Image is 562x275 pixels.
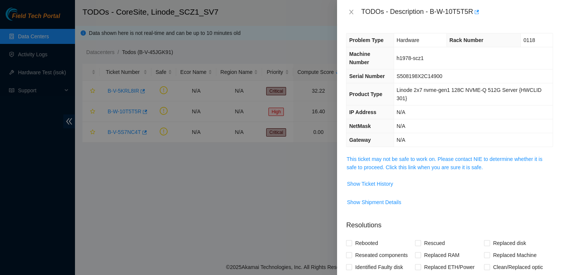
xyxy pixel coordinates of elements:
[347,198,401,206] span: Show Shipment Details
[349,137,371,143] span: Gateway
[421,249,462,261] span: Replaced RAM
[397,87,542,101] span: Linode 2x7 nvme-gen1 128C NVME-Q 512G Server {HWCLID 301}
[397,123,405,129] span: N/A
[421,237,448,249] span: Rescued
[397,109,405,115] span: N/A
[349,37,384,43] span: Problem Type
[397,73,442,79] span: S508198X2C14900
[349,91,382,97] span: Product Type
[352,261,406,273] span: Identified Faulty disk
[490,249,540,261] span: Replaced Machine
[349,109,376,115] span: IP Address
[397,37,420,43] span: Hardware
[346,156,542,170] a: This ticket may not be safe to work on. Please contact NIE to determine whether it is safe to pro...
[349,123,371,129] span: NetMask
[361,6,553,18] div: TODOs - Description - B-W-10T5T5R
[349,51,370,65] span: Machine Number
[346,214,553,230] p: Resolutions
[347,180,393,188] span: Show Ticket History
[346,9,357,16] button: Close
[349,73,385,79] span: Serial Number
[450,37,483,43] span: Rack Number
[523,37,535,43] span: 0118
[352,237,381,249] span: Rebooted
[346,196,402,208] button: Show Shipment Details
[397,55,424,61] span: h1978-scz1
[397,137,405,143] span: N/A
[490,261,546,273] span: Clean/Replaced optic
[490,237,529,249] span: Replaced disk
[346,178,393,190] button: Show Ticket History
[348,9,354,15] span: close
[352,249,411,261] span: Reseated components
